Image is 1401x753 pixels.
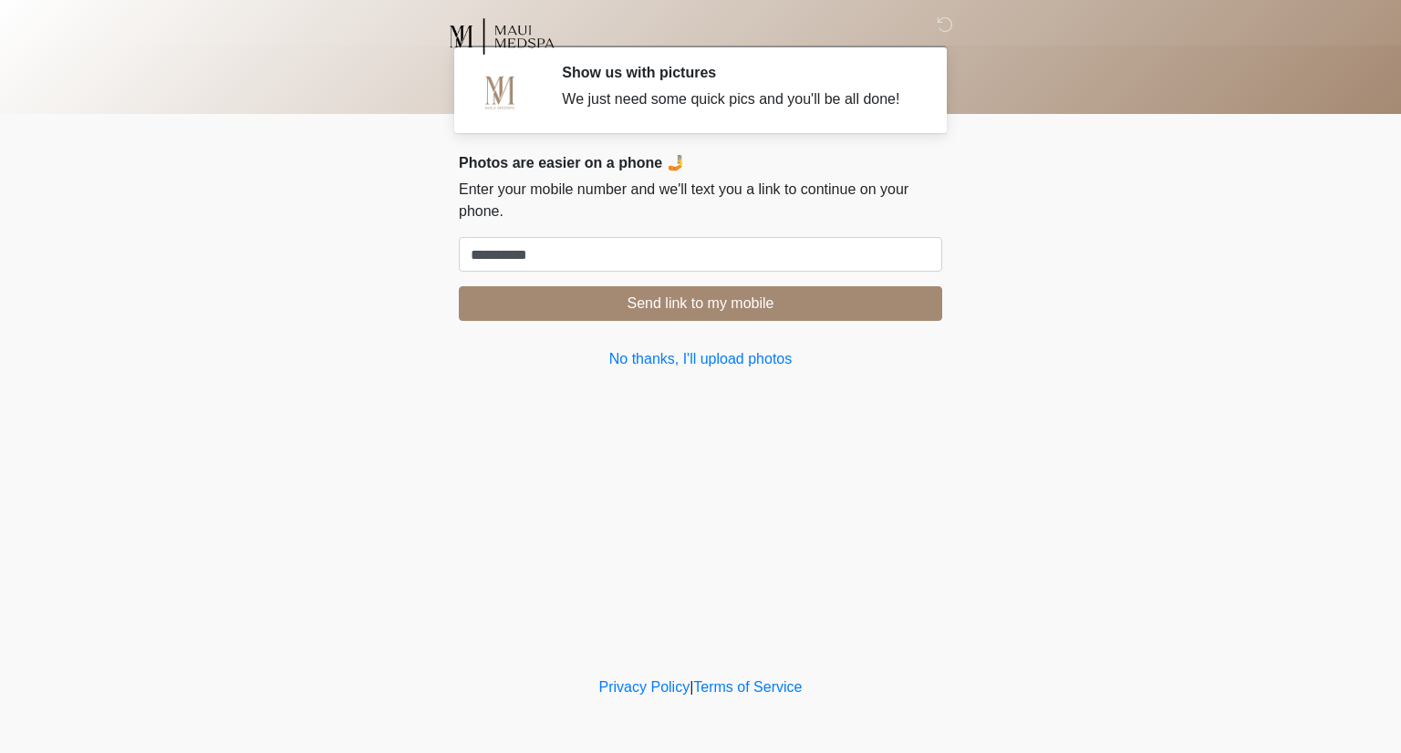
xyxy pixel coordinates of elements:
a: Terms of Service [693,679,802,695]
h2: Photos are easier on a phone 🤳 [459,154,942,171]
div: We just need some quick pics and you'll be all done! [562,88,915,110]
img: Agent Avatar [472,64,527,119]
img: Maui MedSpa Logo [441,14,562,59]
button: Send link to my mobile [459,286,942,321]
a: No thanks, I'll upload photos [459,348,942,370]
a: Privacy Policy [599,679,690,695]
a: | [690,679,693,695]
p: Enter your mobile number and we'll text you a link to continue on your phone. [459,179,942,222]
